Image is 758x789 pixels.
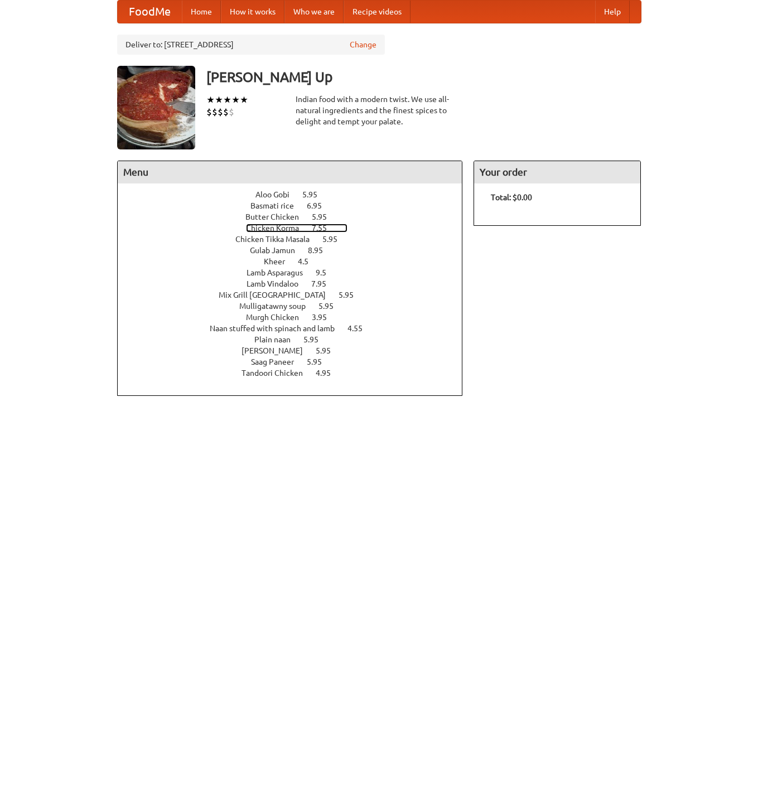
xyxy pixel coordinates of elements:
h3: [PERSON_NAME] Up [206,66,641,88]
span: Chicken Tikka Masala [235,235,321,244]
a: Chicken Korma 7.55 [246,224,347,233]
a: Lamb Vindaloo 7.95 [247,279,347,288]
a: Who we are [284,1,344,23]
a: [PERSON_NAME] 5.95 [242,346,351,355]
a: Saag Paneer 5.95 [251,357,342,366]
span: Aloo Gobi [255,190,301,199]
a: Murgh Chicken 3.95 [246,313,347,322]
span: Murgh Chicken [246,313,310,322]
a: Butter Chicken 5.95 [245,212,347,221]
a: Help [595,1,630,23]
span: Tandoori Chicken [242,369,314,377]
span: Chicken Korma [246,224,310,233]
li: $ [229,106,234,118]
span: 7.55 [312,224,338,233]
div: Indian food with a modern twist. We use all-natural ingredients and the finest spices to delight ... [296,94,463,127]
li: ★ [215,94,223,106]
li: ★ [206,94,215,106]
a: Plain naan 5.95 [254,335,339,344]
span: Mulligatawny soup [239,302,317,311]
span: 5.95 [339,291,365,299]
li: ★ [223,94,231,106]
span: 5.95 [302,190,329,199]
span: Gulab Jamun [250,246,306,255]
li: $ [212,106,218,118]
a: Naan stuffed with spinach and lamb 4.55 [210,324,383,333]
span: Saag Paneer [251,357,305,366]
span: 7.95 [311,279,337,288]
a: Lamb Asparagus 9.5 [247,268,347,277]
a: Mix Grill [GEOGRAPHIC_DATA] 5.95 [219,291,374,299]
a: Home [182,1,221,23]
span: 5.95 [322,235,349,244]
a: Tandoori Chicken 4.95 [242,369,351,377]
span: 4.55 [347,324,374,333]
li: $ [206,106,212,118]
li: $ [223,106,229,118]
div: Deliver to: [STREET_ADDRESS] [117,35,385,55]
a: Recipe videos [344,1,411,23]
span: 5.95 [318,302,345,311]
a: Basmati rice 6.95 [250,201,342,210]
h4: Menu [118,161,462,183]
span: 5.95 [312,212,338,221]
span: Lamb Asparagus [247,268,314,277]
li: ★ [231,94,240,106]
span: 5.95 [307,357,333,366]
span: Basmati rice [250,201,305,210]
span: Plain naan [254,335,302,344]
a: Aloo Gobi 5.95 [255,190,338,199]
a: Kheer 4.5 [264,257,329,266]
span: 9.5 [316,268,337,277]
span: 5.95 [303,335,330,344]
span: [PERSON_NAME] [242,346,314,355]
span: 3.95 [312,313,338,322]
span: Naan stuffed with spinach and lamb [210,324,346,333]
a: Change [350,39,376,50]
span: 8.95 [308,246,334,255]
img: angular.jpg [117,66,195,149]
li: ★ [240,94,248,106]
h4: Your order [474,161,640,183]
span: Mix Grill [GEOGRAPHIC_DATA] [219,291,337,299]
a: Mulligatawny soup 5.95 [239,302,354,311]
span: 6.95 [307,201,333,210]
a: Chicken Tikka Masala 5.95 [235,235,358,244]
b: Total: $0.00 [491,193,532,202]
span: 5.95 [316,346,342,355]
span: Lamb Vindaloo [247,279,310,288]
span: 4.95 [316,369,342,377]
li: $ [218,106,223,118]
span: Butter Chicken [245,212,310,221]
span: Kheer [264,257,296,266]
span: 4.5 [298,257,320,266]
a: How it works [221,1,284,23]
a: Gulab Jamun 8.95 [250,246,344,255]
a: FoodMe [118,1,182,23]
